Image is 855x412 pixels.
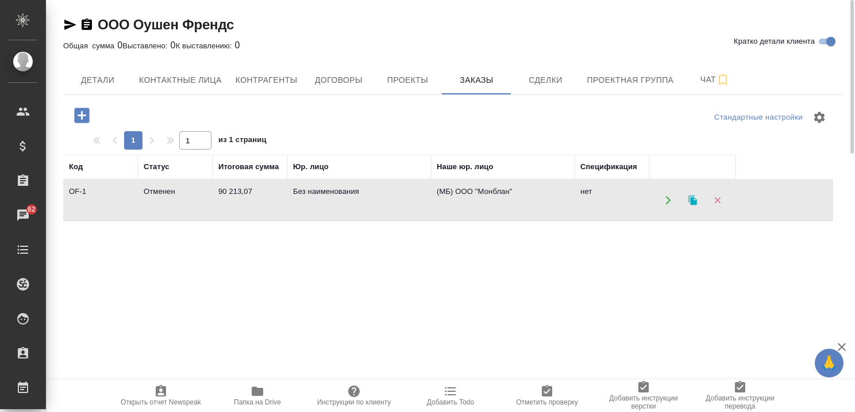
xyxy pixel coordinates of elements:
span: Добавить Todo [427,398,474,406]
span: Контрагенты [236,73,298,87]
button: Клонировать [681,188,704,212]
button: Добавить Todo [402,380,499,412]
span: Сделки [518,73,573,87]
a: ООО Оушен Френдс [98,17,234,32]
button: Добавить проект [66,104,98,127]
td: 90 213,07 [213,180,287,220]
span: Заказы [449,73,504,87]
button: Открыть отчет Newspeak [113,380,209,412]
span: Проектная группа [587,73,673,87]
svg: Подписаться [716,73,730,87]
td: OF-1 [63,180,138,220]
td: Отменен [138,180,213,220]
span: Договоры [311,73,366,87]
button: Скопировать ссылку [80,18,94,32]
div: Итоговая сумма [218,161,279,173]
span: Кратко детали клиента [734,36,815,47]
span: Добавить инструкции перевода [699,394,781,410]
td: Без наименования [287,180,431,220]
div: 0 0 0 [63,39,842,52]
div: split button [711,109,806,127]
span: Детали [70,73,125,87]
button: Отметить проверку [499,380,595,412]
span: Отметить проверку [516,398,577,406]
span: из 1 страниц [218,133,267,150]
div: Статус [144,161,170,173]
span: Открыть отчет Newspeak [121,398,201,406]
button: Скопировать ссылку для ЯМессенджера [63,18,77,32]
span: Папка на Drive [234,398,281,406]
a: 62 [3,201,43,230]
div: Юр. лицо [293,161,329,173]
span: Чат [687,73,742,87]
div: Спецификация [580,161,637,173]
span: Добавить инструкции верстки [602,394,685,410]
button: Открыть [656,188,680,212]
p: Выставлено: [122,41,170,50]
p: К выставлению: [176,41,235,50]
p: Общая сумма [63,41,117,50]
div: Наше юр. лицо [437,161,494,173]
span: 🙏 [819,351,839,375]
td: (МБ) ООО "Монблан" [431,180,575,220]
button: Добавить инструкции перевода [692,380,788,412]
button: Удалить [706,188,729,212]
span: Настроить таблицу [806,104,833,131]
span: Инструкции по клиенту [317,398,391,406]
button: Инструкции по клиенту [306,380,402,412]
span: Контактные лица [139,73,222,87]
span: 62 [21,204,43,215]
span: Проекты [380,73,435,87]
button: Папка на Drive [209,380,306,412]
td: нет [575,180,649,220]
button: Добавить инструкции верстки [595,380,692,412]
div: Код [69,161,83,173]
button: 🙏 [815,349,844,377]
